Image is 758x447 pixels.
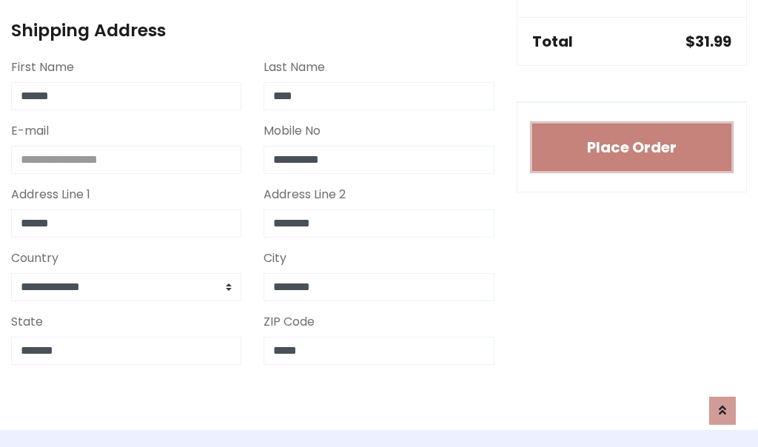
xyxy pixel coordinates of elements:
[11,313,43,331] label: State
[11,249,58,267] label: Country
[532,33,573,50] h5: Total
[11,20,494,41] h4: Shipping Address
[695,31,731,52] span: 31.99
[11,122,49,140] label: E-mail
[264,122,321,140] label: Mobile No
[11,58,74,76] label: First Name
[532,124,731,171] button: Place Order
[685,33,731,50] h5: $
[264,186,346,204] label: Address Line 2
[264,249,286,267] label: City
[11,186,90,204] label: Address Line 1
[264,313,315,331] label: ZIP Code
[264,58,325,76] label: Last Name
